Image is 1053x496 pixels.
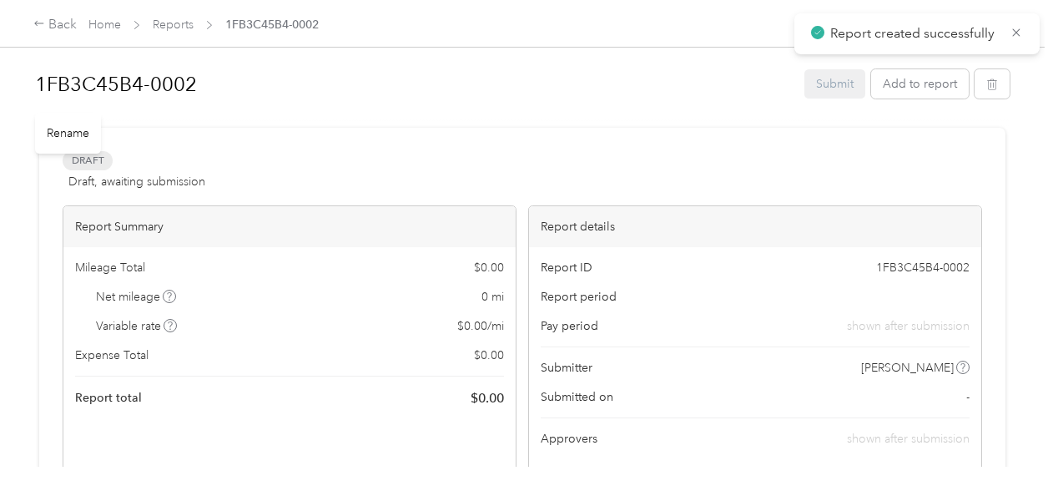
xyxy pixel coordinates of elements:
[153,18,194,32] a: Reports
[541,288,617,306] span: Report period
[481,288,504,306] span: 0 mi
[225,16,319,33] span: 1FB3C45B4-0002
[847,432,970,446] span: shown after submission
[33,15,77,35] div: Back
[876,259,970,276] span: 1FB3C45B4-0002
[861,359,954,377] span: [PERSON_NAME]
[871,69,969,99] button: Add to report
[541,317,598,335] span: Pay period
[96,317,178,335] span: Variable rate
[35,64,793,104] h1: 1FB3C45B4-0002
[541,430,597,448] span: Approvers
[529,206,981,247] div: Report details
[474,347,504,364] span: $ 0.00
[847,317,970,335] span: shown after submission
[471,388,504,408] span: $ 0.00
[96,288,177,306] span: Net mileage
[541,359,592,377] span: Submitter
[966,388,970,406] span: -
[68,173,205,190] span: Draft, awaiting submission
[830,23,998,44] p: Report created successfully
[88,18,121,32] a: Home
[35,113,101,154] div: Rename
[75,389,142,407] span: Report total
[474,259,504,276] span: $ 0.00
[541,259,592,276] span: Report ID
[75,259,145,276] span: Mileage Total
[457,317,504,335] span: $ 0.00 / mi
[63,206,516,247] div: Report Summary
[63,151,113,170] span: Draft
[75,347,149,364] span: Expense Total
[960,402,1053,496] iframe: Everlance-gr Chat Button Frame
[541,388,613,406] span: Submitted on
